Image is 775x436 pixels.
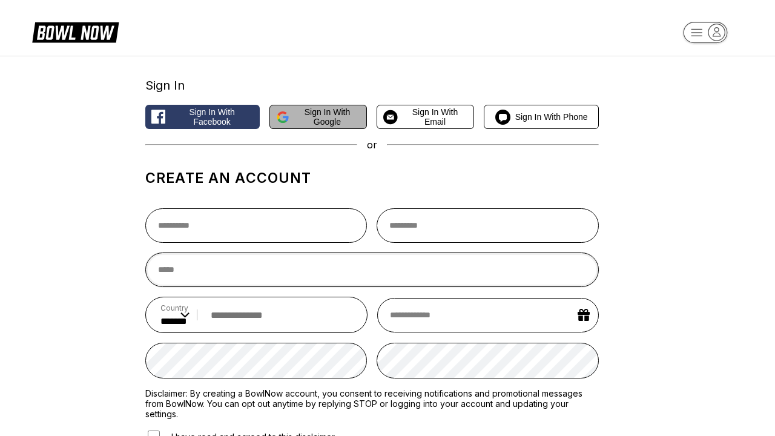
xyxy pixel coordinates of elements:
span: Sign in with Facebook [170,107,253,127]
button: Sign in with Phone [484,105,598,129]
label: Disclaimer: By creating a BowlNow account, you consent to receiving notifications and promotional... [145,388,599,419]
label: Country [160,303,190,312]
div: Sign In [145,78,599,93]
span: Sign in with Email [403,107,468,127]
div: or [145,139,599,151]
h1: Create an account [145,170,599,187]
button: Sign in with Facebook [145,105,260,129]
span: Sign in with Phone [515,112,588,122]
button: Sign in with Email [377,105,474,129]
